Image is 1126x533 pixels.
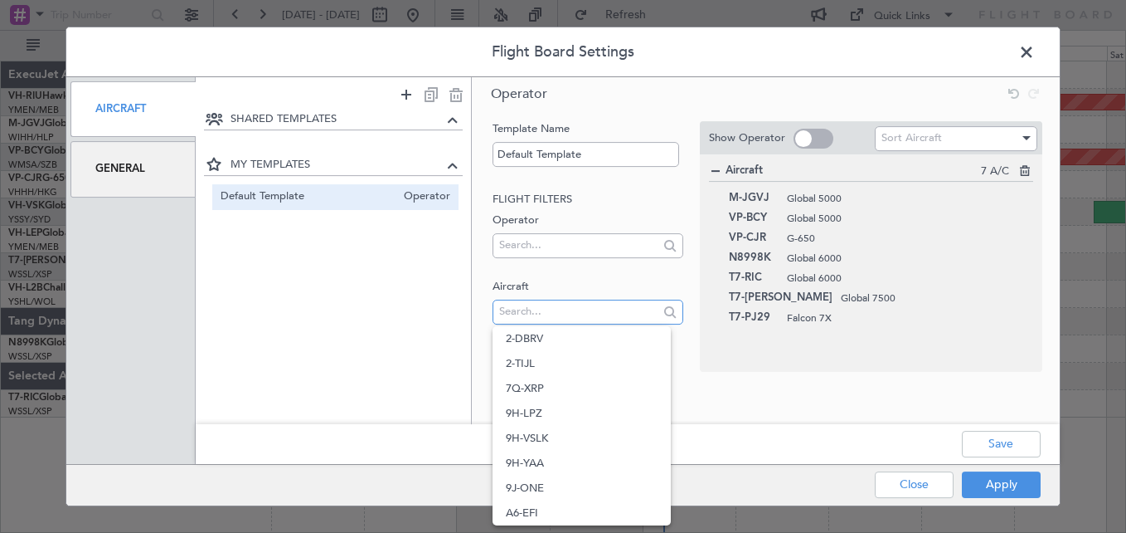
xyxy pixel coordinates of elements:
label: Operator [493,213,682,229]
button: Apply [962,472,1041,498]
input: Search... [499,232,658,257]
span: T7-PJ29 [729,308,779,328]
span: Operator [396,188,450,206]
input: Search... [499,299,658,324]
div: Aircraft [70,81,196,137]
span: MY TEMPLATES [231,157,444,174]
label: Show Operator [709,130,785,147]
span: G-650 [787,231,1017,246]
span: 7 A/C [981,164,1009,180]
span: A6-EFI [506,501,657,526]
span: 9J-ONE [506,476,657,501]
span: M-JGVJ [729,188,779,208]
span: T7-[PERSON_NAME] [729,288,832,308]
span: Global 6000 [787,271,1017,286]
button: Close [875,472,954,498]
h2: Flight filters [493,192,682,208]
span: Falcon 7X [787,311,1017,325]
span: VP-CJR [729,228,779,248]
span: 9H-VSLK [506,426,657,451]
button: Save [962,431,1041,457]
span: T7-RIC [729,268,779,288]
span: Global 6000 [787,251,1017,266]
span: VP-BCY [729,208,779,228]
span: Aircraft [726,163,981,179]
header: Flight Board Settings [66,27,1060,77]
span: 9H-YAA [506,451,657,476]
span: SHARED TEMPLATES [231,111,444,128]
span: 2-DBRV [506,326,657,351]
span: 2-TIJL [506,351,657,376]
div: General [70,141,196,197]
span: Global 7500 [841,291,1017,306]
span: N8998K [729,248,779,268]
span: 7Q-XRP [506,376,657,401]
label: Template Name [493,121,682,138]
span: Sort Aircraft [881,130,942,145]
span: Default Template [221,188,396,206]
span: Global 5000 [787,211,1017,226]
span: 9H-LPZ [506,401,657,426]
label: Aircraft [493,279,682,296]
span: Operator [491,85,547,103]
span: Global 5000 [787,191,1017,206]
